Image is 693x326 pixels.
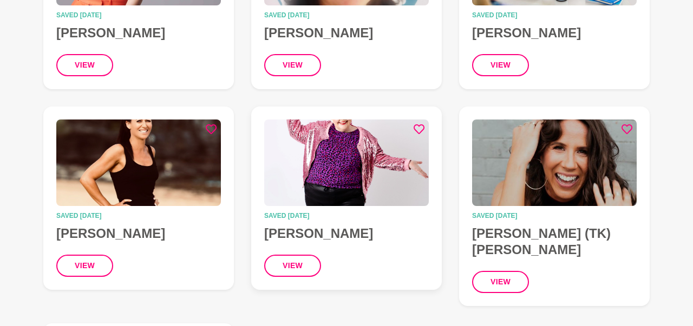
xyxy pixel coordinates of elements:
time: Saved [DATE] [472,12,637,18]
time: Saved [DATE] [56,212,221,219]
img: Taliah-Kate (TK) Byron [472,119,637,206]
img: Kristy Eagleton [56,119,221,206]
time: Saved [DATE] [56,12,221,18]
h4: [PERSON_NAME] [264,225,429,242]
button: view [56,255,113,277]
a: Andrea WestbrookSaved [DATE][PERSON_NAME]view [251,107,442,290]
time: Saved [DATE] [264,12,429,18]
h4: [PERSON_NAME] [264,25,429,41]
h4: [PERSON_NAME] [472,25,637,41]
time: Saved [DATE] [264,212,429,219]
button: view [56,54,113,76]
h4: [PERSON_NAME] [56,25,221,41]
a: Kristy EagletonSaved [DATE][PERSON_NAME]view [43,107,234,290]
h4: [PERSON_NAME] (TK) [PERSON_NAME] [472,225,637,258]
img: Andrea Westbrook [264,119,429,206]
h4: [PERSON_NAME] [56,225,221,242]
button: view [264,54,321,76]
button: view [472,54,529,76]
a: Taliah-Kate (TK) ByronSaved [DATE][PERSON_NAME] (TK) [PERSON_NAME]view [459,107,650,306]
button: view [472,271,529,293]
button: view [264,255,321,277]
time: Saved [DATE] [472,212,637,219]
